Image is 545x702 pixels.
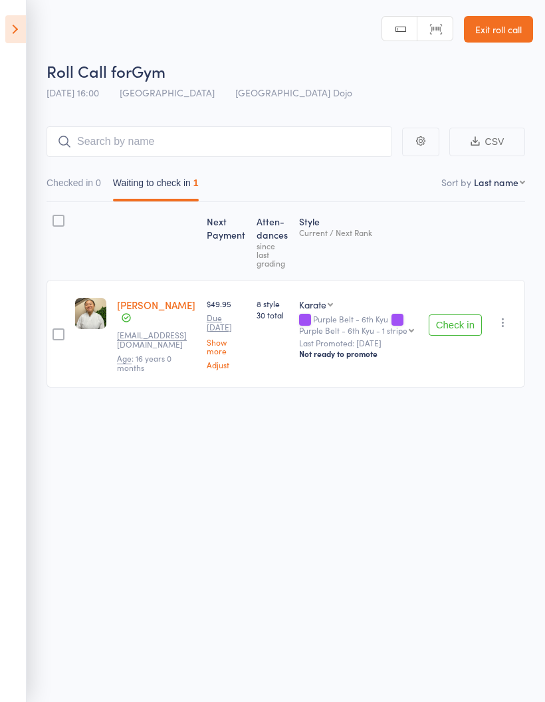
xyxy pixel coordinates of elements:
span: Gym [132,60,165,82]
input: Search by name [47,126,392,157]
small: Due [DATE] [207,313,246,332]
div: 0 [96,177,101,188]
span: Roll Call for [47,60,132,82]
div: Current / Next Rank [299,228,417,237]
button: Check in [429,314,482,336]
a: Show more [207,338,246,355]
div: Purple Belt - 6th Kyu - 1 stripe [299,326,407,334]
div: Atten­dances [251,208,294,274]
span: 30 total [257,309,289,320]
a: [PERSON_NAME] [117,298,195,312]
span: [GEOGRAPHIC_DATA] [120,86,215,99]
div: 1 [193,177,199,188]
small: Last Promoted: [DATE] [299,338,417,348]
span: 8 style [257,298,289,309]
div: Not ready to promote [299,348,417,359]
button: Checked in0 [47,171,101,201]
button: CSV [449,128,525,156]
div: Karate [299,298,326,311]
div: since last grading [257,241,289,267]
a: Adjust [207,360,246,369]
button: Waiting to check in1 [113,171,199,201]
div: Last name [474,175,518,189]
div: Style [294,208,423,274]
span: : 16 years 0 months [117,352,171,373]
span: [GEOGRAPHIC_DATA] Dojo [235,86,352,99]
a: Exit roll call [464,16,533,43]
small: Alyshiawong@gmail.com [117,330,196,350]
div: $49.95 [207,298,246,369]
label: Sort by [441,175,471,189]
div: Next Payment [201,208,251,274]
img: image1743486862.png [75,298,106,329]
div: Purple Belt - 6th Kyu [299,314,417,334]
span: [DATE] 16:00 [47,86,99,99]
